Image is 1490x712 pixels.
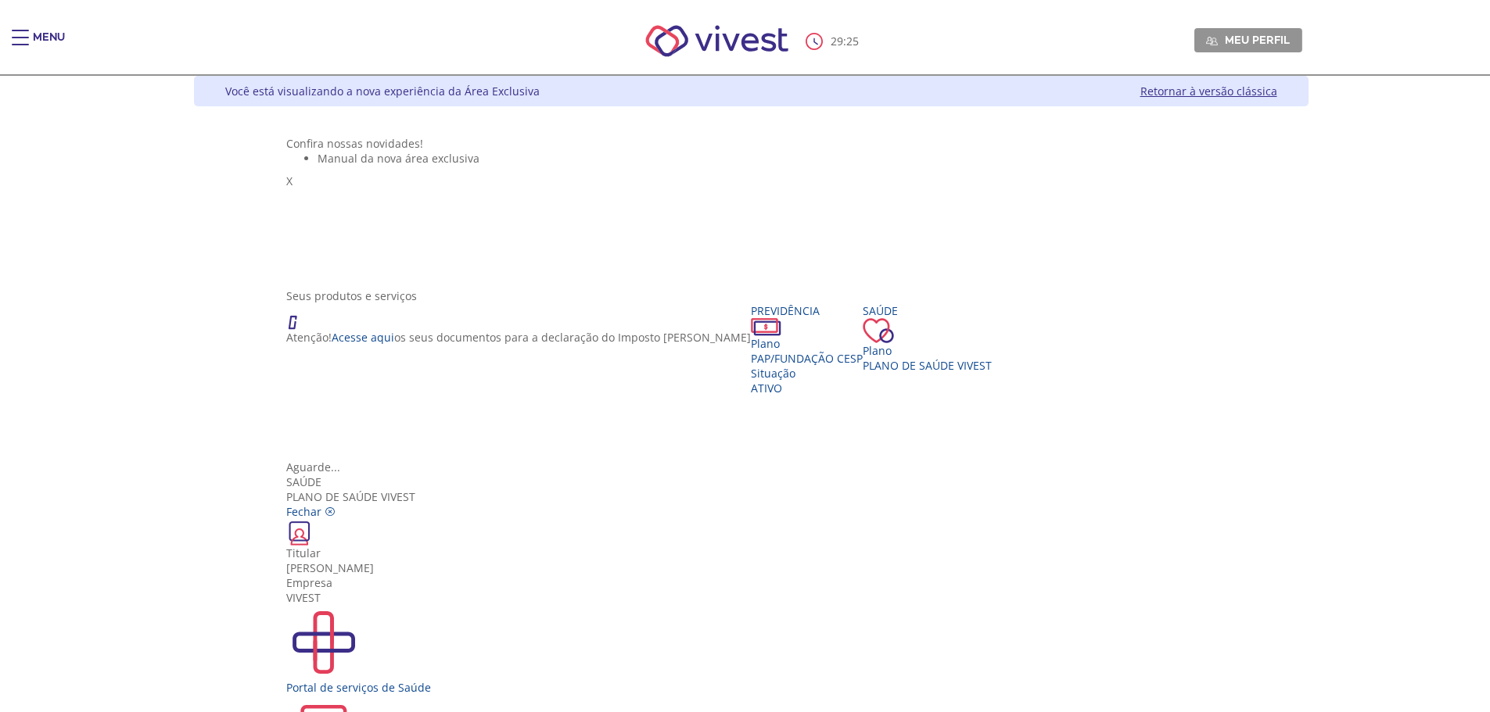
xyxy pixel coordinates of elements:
a: Meu perfil [1194,28,1302,52]
div: [PERSON_NAME] [286,560,1215,575]
a: Acesse aqui [332,330,394,345]
img: Vivest [628,8,806,74]
div: Plano [751,336,863,351]
div: Menu [33,30,65,61]
div: VIVEST [286,590,1215,605]
span: 29 [831,34,843,48]
a: Previdência PlanoPAP/Fundação CESP SituaçãoAtivo [751,303,863,395]
a: Retornar à versão clássica [1140,84,1277,98]
span: Fechar [286,504,321,519]
a: Saúde PlanoPlano de Saúde VIVEST [863,303,992,373]
div: Aguarde... [286,460,1215,474]
span: 25 [846,34,859,48]
a: Fechar [286,504,336,519]
div: Situação [751,366,863,381]
img: ico_coracao.png [863,318,894,343]
span: Ativo [751,381,782,395]
p: Atenção! os seus documentos para a declaração do Imposto [PERSON_NAME] [286,330,751,345]
img: ico_atencao.png [286,303,313,330]
img: PortalSaude.svg [286,605,361,680]
div: Plano [863,343,992,358]
div: Confira nossas novidades! [286,136,1215,151]
div: Empresa [286,575,1215,590]
a: Portal de serviços de Saúde [286,605,1215,695]
div: Seus produtos e serviços [286,288,1215,303]
div: Portal de serviços de Saúde [286,680,1215,695]
span: PAP/Fundação CESP [751,351,863,366]
section: <span lang="pt-BR" dir="ltr">Visualizador do Conteúdo da Web</span> 1 [286,136,1215,273]
img: Meu perfil [1206,35,1218,47]
div: Titular [286,546,1215,560]
div: Plano de Saúde VIVEST [286,474,1215,504]
div: Você está visualizando a nova experiência da Área Exclusiva [225,84,540,98]
div: : [806,33,862,50]
div: Previdência [751,303,863,318]
div: Saúde [286,474,1215,489]
img: ico_carteirinha.png [286,519,313,546]
img: ico_dinheiro.png [751,318,781,336]
span: X [286,174,293,188]
span: Manual da nova área exclusiva [318,151,479,166]
span: Plano de Saúde VIVEST [863,358,992,373]
span: Meu perfil [1225,33,1290,47]
div: Saúde [863,303,992,318]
